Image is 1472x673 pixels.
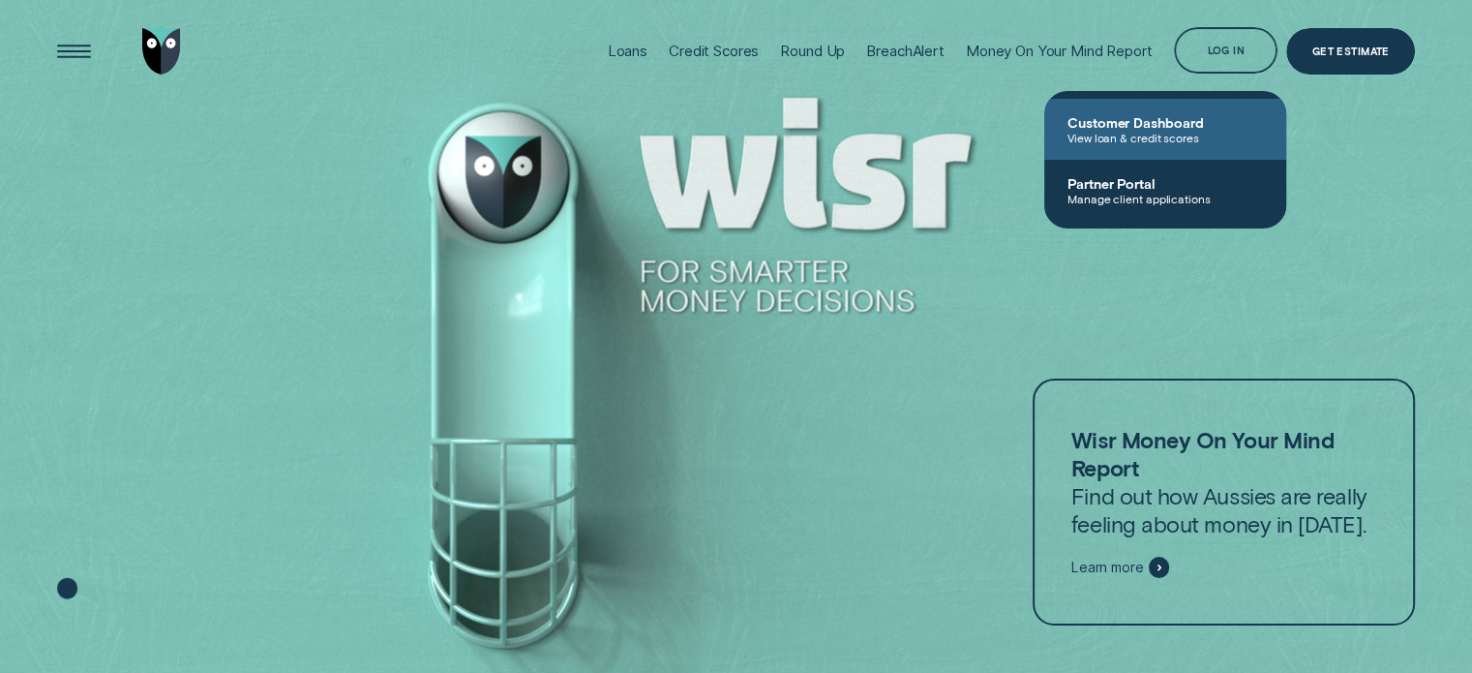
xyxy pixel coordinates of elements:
[1067,114,1263,131] span: Customer Dashboard
[1071,426,1377,538] p: Find out how Aussies are really feeling about money in [DATE].
[966,42,1153,60] div: Money On Your Mind Report
[1044,99,1286,160] a: Customer DashboardView loan & credit scores
[866,42,944,60] div: BreachAlert
[608,42,647,60] div: Loans
[142,28,181,75] img: Wisr
[1067,175,1263,192] span: Partner Portal
[669,42,759,60] div: Credit Scores
[1174,27,1277,74] button: Log in
[50,28,97,75] button: Open Menu
[1033,379,1416,625] a: Wisr Money On Your Mind ReportFind out how Aussies are really feeling about money in [DATE].Learn...
[1067,192,1263,205] span: Manage client applications
[1067,131,1263,144] span: View loan & credit scores
[780,42,845,60] div: Round Up
[1071,559,1144,576] span: Learn more
[1044,160,1286,221] a: Partner PortalManage client applications
[1071,426,1334,481] strong: Wisr Money On Your Mind Report
[1286,28,1415,75] a: Get Estimate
